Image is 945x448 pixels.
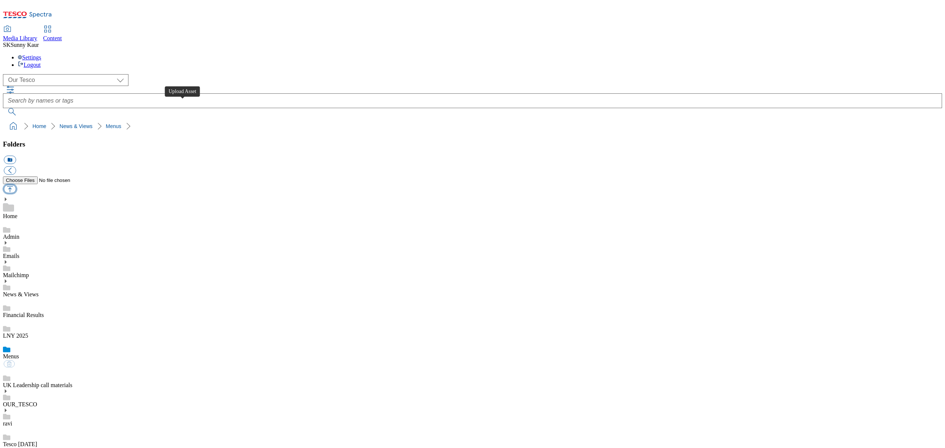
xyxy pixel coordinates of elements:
input: Search by names or tags [3,93,942,108]
a: Menus [3,353,19,359]
a: ravi [3,420,12,427]
a: News & Views [3,291,39,297]
a: Tesco [DATE] [3,441,37,447]
a: Media Library [3,26,37,42]
span: SK [3,42,10,48]
a: News & Views [59,123,92,129]
a: Logout [18,62,41,68]
a: Settings [18,54,41,61]
a: Mailchimp [3,272,29,278]
a: Financial Results [3,312,44,318]
a: Admin [3,234,19,240]
span: Media Library [3,35,37,41]
a: UK Leadership call materials [3,382,72,388]
a: Home [32,123,46,129]
a: OUR_TESCO [3,401,37,407]
span: Sunny Kaur [10,42,39,48]
a: LNY 2025 [3,332,28,339]
h3: Folders [3,140,942,148]
a: Emails [3,253,19,259]
span: Content [43,35,62,41]
a: Home [3,213,17,219]
a: Menus [106,123,121,129]
a: Content [43,26,62,42]
nav: breadcrumb [3,119,942,133]
a: home [7,120,19,132]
